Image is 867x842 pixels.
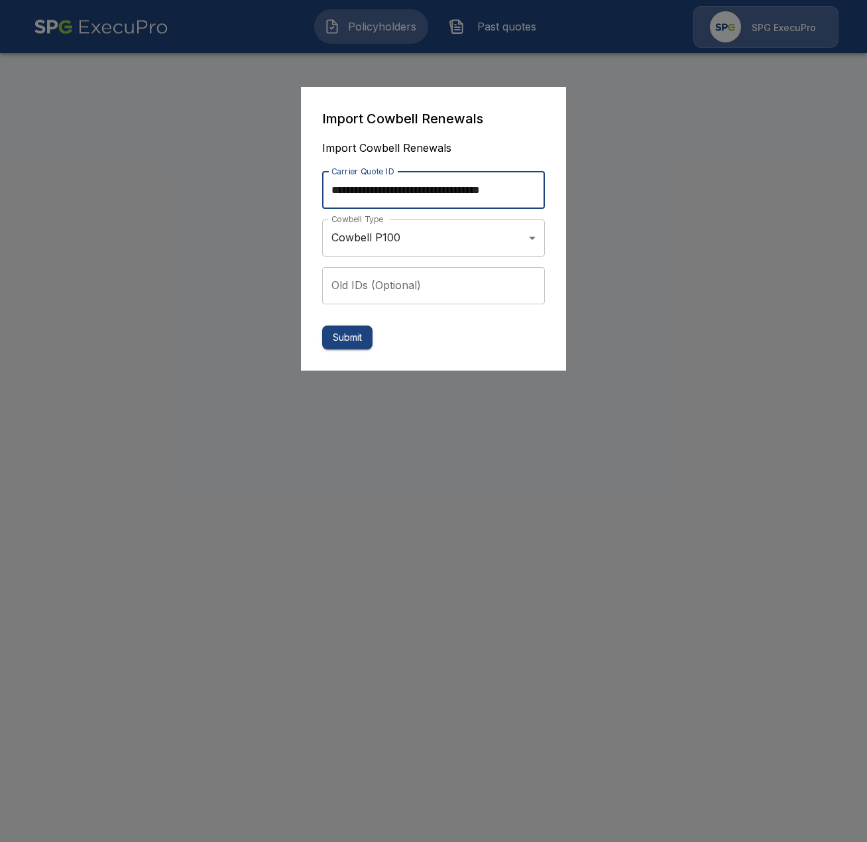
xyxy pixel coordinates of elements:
iframe: Chat Widget [801,778,867,842]
div: Cowbell P100 [322,219,545,257]
label: Carrier Quote ID [331,166,394,177]
label: Cowbell Type [331,213,383,225]
button: Submit [322,326,373,350]
p: Import Cowbell Renewals [322,140,545,156]
h6: Import Cowbell Renewals [322,108,545,129]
